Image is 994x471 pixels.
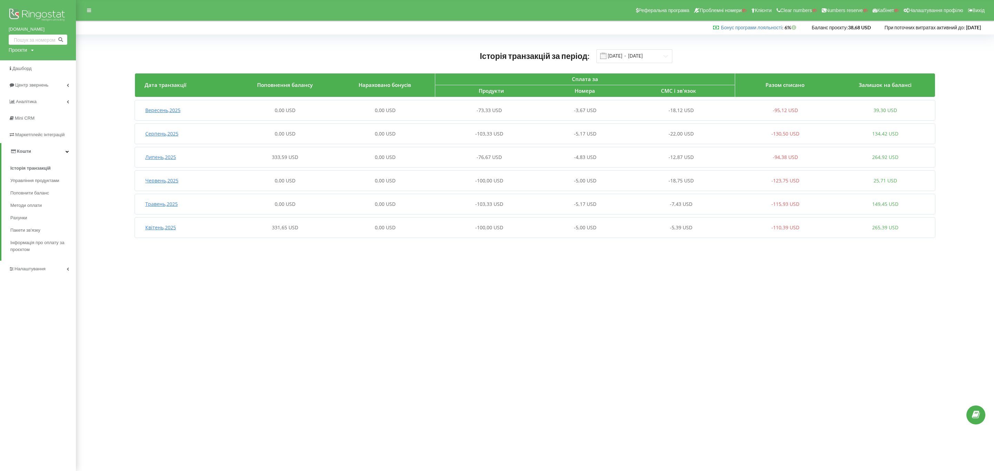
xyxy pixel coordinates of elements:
span: Квітень , 2025 [145,224,176,231]
span: 0,00 USD [375,107,396,113]
span: Налаштування профілю [909,8,963,13]
span: Дата транзакції [145,81,186,88]
span: Поповнення балансу [257,81,313,88]
span: Управління продуктами [10,177,59,184]
span: Центр звернень [15,82,48,88]
span: -7,43 USD [670,201,692,207]
a: Інформація про оплату за проєктом [10,237,76,256]
span: Аналiтика [16,99,37,104]
a: Кошти [1,143,76,160]
span: Проблемні номери [700,8,742,13]
span: -5,39 USD [670,224,692,231]
span: -95,12 USD [773,107,798,113]
span: Разом списано [766,81,805,88]
span: Поповнити баланс [10,190,49,197]
span: Вихід [973,8,985,13]
span: Реферальна програма [639,8,690,13]
span: Налаштування [14,266,46,271]
span: Нараховано бонусів [359,81,411,88]
span: Clear numbers [780,8,812,13]
span: Маркетплейс інтеграцій [15,132,65,137]
span: : [721,24,783,30]
a: Бонус програми лояльності [721,24,782,30]
span: -100,00 USD [475,224,503,231]
span: Травень , 2025 [145,201,178,207]
span: Серпень , 2025 [145,130,178,137]
span: -76,67 USD [477,154,502,160]
span: 0,00 USD [375,224,396,231]
span: 0,00 USD [275,130,295,137]
span: -22,00 USD [669,130,694,137]
span: 0,00 USD [275,201,295,207]
span: -110,39 USD [771,224,799,231]
span: -73,33 USD [477,107,502,113]
span: Залишок на балансі [859,81,912,88]
span: -18,75 USD [669,177,694,184]
span: Numbers reserve [826,8,863,13]
span: -130,50 USD [771,130,799,137]
span: 0,00 USD [275,177,295,184]
span: -94,38 USD [773,154,798,160]
span: -18,12 USD [669,107,694,113]
span: -103,33 USD [475,201,503,207]
span: Номера [575,87,595,94]
span: Історія транзакцій за період: [480,51,589,61]
strong: [DATE] [966,24,981,30]
span: 0,00 USD [375,201,396,207]
span: -103,33 USD [475,130,503,137]
span: -5,17 USD [574,201,596,207]
span: 25,71 USD [874,177,897,184]
span: Сплата за [572,76,598,82]
span: Дашборд [12,66,32,71]
a: Поповнити баланс [10,187,76,199]
span: Клієнти [755,8,772,13]
a: [DOMAIN_NAME] [9,26,67,33]
span: 39,30 USD [874,107,897,113]
span: -123,75 USD [771,177,799,184]
span: Кошти [17,149,31,154]
span: -100,00 USD [475,177,503,184]
span: 264,92 USD [872,154,898,160]
span: Пакети зв'язку [10,227,40,234]
span: Історія транзакцій [10,165,51,172]
span: Вересень , 2025 [145,107,181,113]
span: Продукти [479,87,504,94]
span: 331,65 USD [272,224,298,231]
a: Історія транзакцій [10,162,76,174]
span: 0,00 USD [375,177,396,184]
a: Методи оплати [10,199,76,212]
span: 0,00 USD [375,154,396,160]
span: 134,42 USD [872,130,898,137]
span: Кабінет [877,8,894,13]
div: Проєкти [9,47,27,53]
span: -115,93 USD [771,201,799,207]
span: Інформація про оплату за проєктом [10,239,72,253]
span: -5,00 USD [574,224,596,231]
strong: 38,68 USD [848,24,871,30]
a: Рахунки [10,212,76,224]
span: При поточних витратах активний до: [885,24,965,30]
span: -5,17 USD [574,130,596,137]
span: -4,83 USD [574,154,596,160]
span: Методи оплати [10,202,42,209]
span: 149,45 USD [872,201,898,207]
a: Управління продуктами [10,174,76,187]
span: СМС і зв'язок [661,87,696,94]
span: -5,00 USD [574,177,596,184]
span: Липень , 2025 [145,154,176,160]
span: Червень , 2025 [145,177,178,184]
span: Рахунки [10,214,27,221]
span: 0,00 USD [375,130,396,137]
span: Баланс проєкту: [812,24,848,30]
input: Пошук за номером [9,34,67,45]
span: 333,59 USD [272,154,298,160]
span: 265,39 USD [872,224,898,231]
a: Пакети зв'язку [10,224,76,237]
span: 0,00 USD [275,107,295,113]
span: -3,67 USD [574,107,596,113]
strong: 6% [785,24,798,30]
img: Ringostat logo [9,7,67,24]
span: Mini CRM [15,116,35,121]
span: -12,87 USD [669,154,694,160]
